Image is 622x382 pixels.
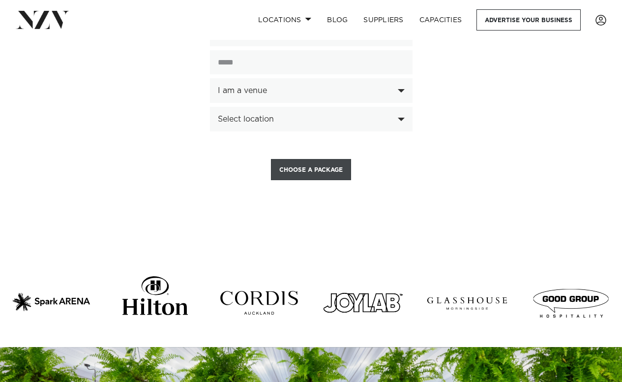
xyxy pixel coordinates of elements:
[112,260,198,346] img: hilton-logo.svg
[271,159,351,180] button: Choose a Package
[216,260,302,346] img: cordis-logo.svg
[218,86,394,95] div: I am a venue
[8,260,94,346] img: spark-arena-logo.svg
[476,9,581,31] a: Advertise your business
[423,259,511,347] img: glasshouse-logo.png
[527,259,615,347] img: good-group-logo.png
[218,115,394,124] div: Select location
[355,9,411,31] a: SUPPLIERS
[319,9,355,31] a: BLOG
[16,11,69,29] img: nzv-logo.png
[412,9,470,31] a: Capacities
[319,259,407,347] img: joylab-logo.png
[250,9,319,31] a: Locations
